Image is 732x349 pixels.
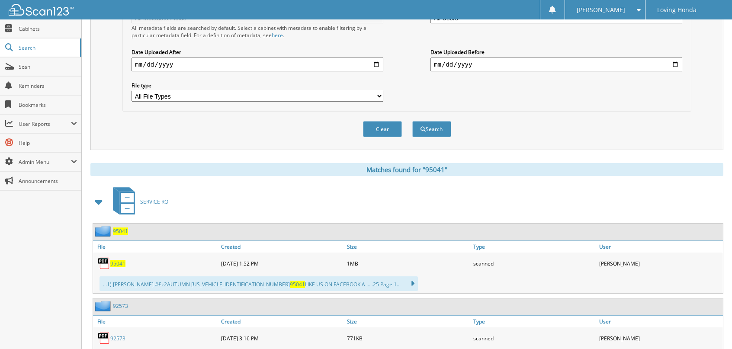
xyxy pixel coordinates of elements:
span: Scan [19,63,77,70]
div: 771KB [345,330,471,347]
span: Cabinets [19,25,77,32]
div: [PERSON_NAME] [597,255,723,272]
a: File [93,316,219,327]
a: Size [345,241,471,253]
label: Date Uploaded Before [430,48,682,56]
a: 95041 [110,260,125,267]
input: start [132,58,383,71]
a: Type [471,316,597,327]
a: Size [345,316,471,327]
a: Created [219,241,345,253]
a: User [597,241,723,253]
span: Bookmarks [19,101,77,109]
input: end [430,58,682,71]
div: [DATE] 1:52 PM [219,255,345,272]
span: Search [19,44,76,51]
a: File [93,241,219,253]
div: [PERSON_NAME] [597,330,723,347]
a: SERVICE RO [108,185,168,219]
a: Type [471,241,597,253]
span: [PERSON_NAME] [577,7,625,13]
div: [DATE] 3:16 PM [219,330,345,347]
span: Announcements [19,177,77,185]
label: File type [132,82,383,89]
button: Clear [363,121,402,137]
a: 92573 [110,335,125,342]
img: folder2.png [95,226,113,237]
button: Search [412,121,451,137]
label: Date Uploaded After [132,48,383,56]
span: Loving Honda [657,7,697,13]
span: SERVICE RO [140,198,168,205]
img: scan123-logo-white.svg [9,4,74,16]
div: ...1) [PERSON_NAME] #£z2AUTUMN [US_VEHICLE_IDENTIFICATION_NUMBER] LIKE US ON FACEBOOK A ... .25 P... [100,276,418,291]
span: Admin Menu [19,158,71,166]
a: 95041 [113,227,128,235]
div: Matches found for "95041" [90,163,723,176]
iframe: Chat Widget [689,307,732,349]
img: PDF.png [97,257,110,270]
img: folder2.png [95,301,113,311]
span: Help [19,139,77,147]
span: User Reports [19,120,71,128]
a: User [597,316,723,327]
div: scanned [471,330,597,347]
div: 1MB [345,255,471,272]
a: Created [219,316,345,327]
div: All metadata fields are searched by default. Select a cabinet with metadata to enable filtering b... [132,24,383,39]
img: PDF.png [97,332,110,345]
span: Reminders [19,82,77,90]
div: scanned [471,255,597,272]
span: 95041 [290,281,305,288]
a: here [272,32,283,39]
a: 92573 [113,302,128,310]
